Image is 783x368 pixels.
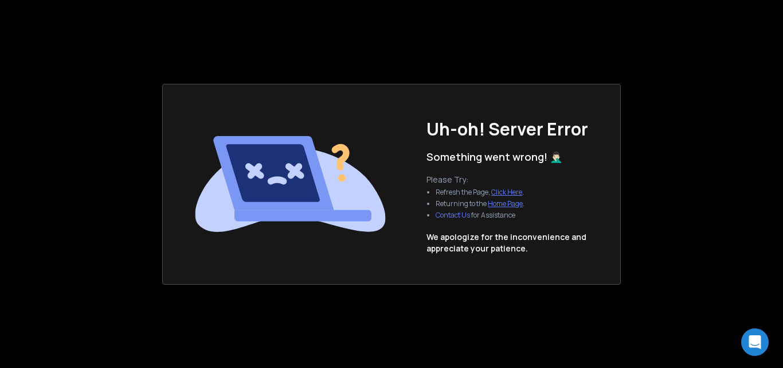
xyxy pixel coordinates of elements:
a: Click Here [491,187,522,197]
li: Refresh the Page, . [436,188,524,197]
button: Contact Us [436,211,470,220]
a: Home Page [488,199,523,208]
div: Open Intercom Messenger [741,328,769,356]
p: Please Try: [426,174,534,185]
p: We apologize for the inconvenience and appreciate your patience. [426,231,586,254]
li: for Assistance [436,211,524,220]
p: Something went wrong! 🤦🏻‍♂️ [426,149,562,165]
h1: Uh-oh! Server Error [426,119,588,140]
li: Returning to the . [436,199,524,208]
